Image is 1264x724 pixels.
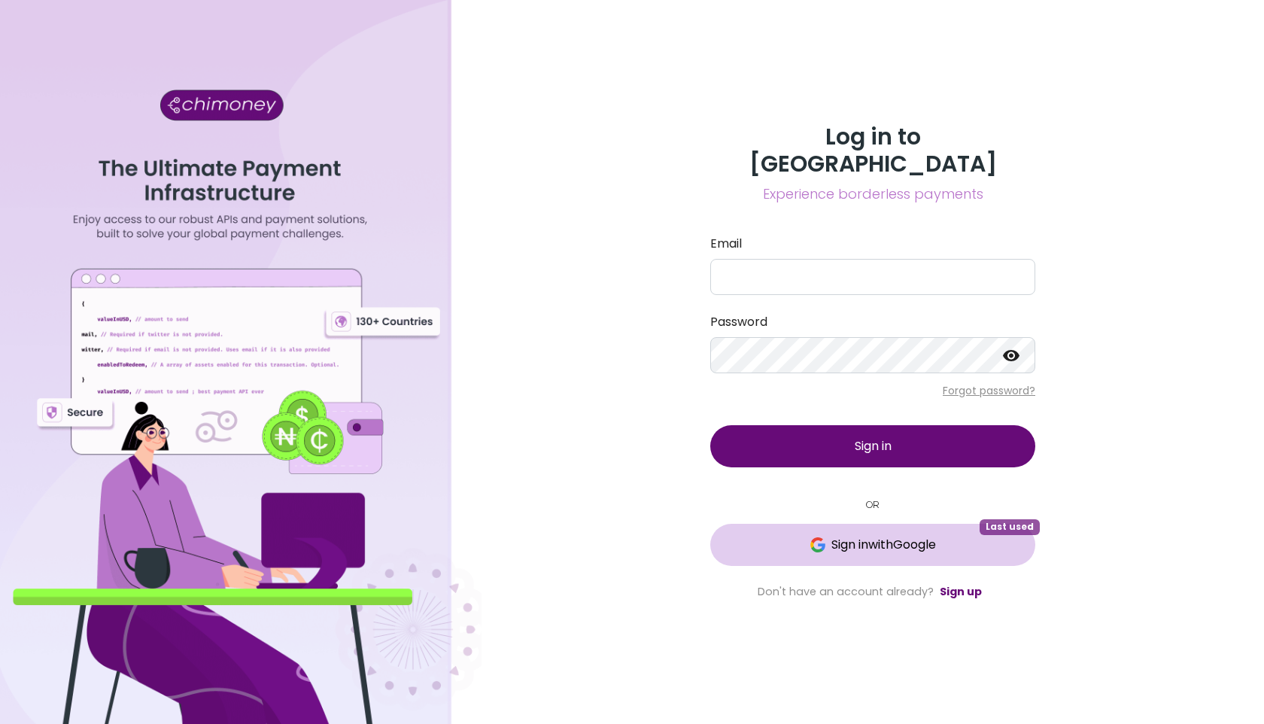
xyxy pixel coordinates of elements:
button: GoogleSign inwithGoogleLast used [710,524,1035,566]
span: Last used [980,519,1040,534]
h3: Log in to [GEOGRAPHIC_DATA] [710,123,1035,178]
label: Email [710,235,1035,253]
img: Google [810,537,825,552]
label: Password [710,313,1035,331]
button: Sign in [710,425,1035,467]
span: Don't have an account already? [758,584,934,599]
span: Sign in with Google [831,536,936,554]
span: Sign in [855,437,892,455]
a: Sign up [940,584,982,599]
p: Forgot password? [710,383,1035,398]
small: OR [710,497,1035,512]
span: Experience borderless payments [710,184,1035,205]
